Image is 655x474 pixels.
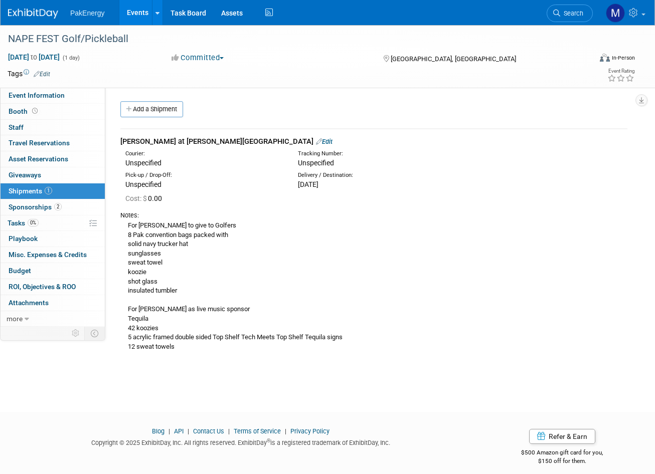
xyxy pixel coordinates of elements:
[226,427,232,435] span: |
[1,104,105,119] a: Booth
[9,187,52,195] span: Shipments
[1,183,105,199] a: Shipments1
[1,263,105,279] a: Budget
[267,438,270,443] sup: ®
[1,311,105,327] a: more
[125,150,283,158] div: Courier:
[391,55,516,63] span: [GEOGRAPHIC_DATA], [GEOGRAPHIC_DATA]
[9,203,62,211] span: Sponsorships
[290,427,330,435] a: Privacy Policy
[9,283,76,291] span: ROI, Objectives & ROO
[9,155,68,163] span: Asset Reservations
[1,135,105,151] a: Travel Reservations
[125,171,283,179] div: Pick-up / Drop-Off:
[28,219,39,226] span: 0%
[8,69,50,79] td: Tags
[1,247,105,263] a: Misc. Expenses & Credits
[600,54,610,62] img: Format-Inperson.png
[34,71,50,78] a: Edit
[152,427,165,435] a: Blog
[120,136,627,147] div: [PERSON_NAME] at [PERSON_NAME][GEOGRAPHIC_DATA]
[45,187,52,194] span: 1
[9,299,49,307] span: Attachments
[9,139,70,147] span: Travel Reservations
[560,10,583,17] span: Search
[54,203,62,210] span: 2
[9,123,24,131] span: Staff
[1,151,105,167] a: Asset Reservations
[125,194,166,202] span: 0.00
[30,107,40,115] span: Booth not reserved yet
[543,52,635,67] div: Event Format
[298,179,455,189] div: [DATE]
[120,211,627,220] div: Notes:
[489,457,635,465] div: $150 off for them.
[234,427,281,435] a: Terms of Service
[316,138,333,145] a: Edit
[606,4,625,23] img: Michael Hagenbrock
[1,120,105,135] a: Staff
[1,279,105,295] a: ROI, Objectives & ROO
[1,215,105,231] a: Tasks0%
[125,158,283,168] div: Unspecified
[9,251,87,259] span: Misc. Expenses & Credits
[125,180,161,188] span: Unspecified
[120,220,627,351] div: For [PERSON_NAME] to give to Golfers 8 Pak convention bags packed with solid navy trucker hat sun...
[298,171,455,179] div: Delivery / Destination:
[282,427,289,435] span: |
[67,327,85,340] td: Personalize Event Tab Strip
[9,107,40,115] span: Booth
[70,9,104,17] span: PakEnergy
[1,88,105,103] a: Event Information
[29,53,39,61] span: to
[298,150,499,158] div: Tracking Number:
[1,231,105,247] a: Playbook
[1,167,105,183] a: Giveaways
[9,234,38,243] span: Playbook
[9,171,41,179] span: Giveaways
[5,30,581,48] div: NAPE FEST Golf/Pickleball
[62,55,80,61] span: (1 day)
[8,53,60,62] span: [DATE] [DATE]
[120,101,183,117] a: Add a Shipment
[168,53,228,63] button: Committed
[193,427,224,435] a: Contact Us
[1,199,105,215] a: Sponsorships2
[9,91,65,99] span: Event Information
[607,69,634,74] div: Event Rating
[298,159,334,167] span: Unspecified
[8,9,58,19] img: ExhibitDay
[8,219,39,227] span: Tasks
[185,427,192,435] span: |
[9,267,31,275] span: Budget
[125,194,148,202] span: Cost: $
[529,429,595,444] a: Refer & Earn
[166,427,173,435] span: |
[8,436,474,447] div: Copyright © 2025 ExhibitDay, Inc. All rights reserved. ExhibitDay is a registered trademark of Ex...
[611,54,635,62] div: In-Person
[85,327,105,340] td: Toggle Event Tabs
[7,315,23,323] span: more
[547,5,593,22] a: Search
[1,295,105,311] a: Attachments
[489,442,635,465] div: $500 Amazon gift card for you,
[174,427,184,435] a: API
